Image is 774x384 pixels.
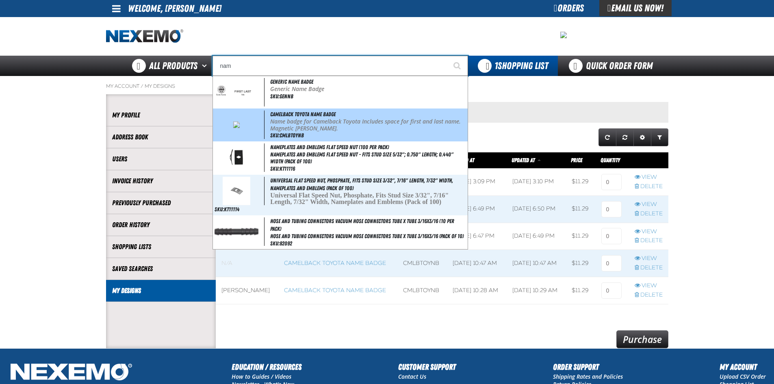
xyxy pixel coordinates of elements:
img: 6230bf4b4792f133302260-KT11114.png [223,177,250,205]
span: Generic Name Badge [270,78,313,85]
a: Delete row action [635,291,663,299]
td: $11.29 [566,277,595,304]
img: 5b858f90ee912781920353-DV_WebSmall_I_82092.jpg [215,228,259,235]
span: SKU:82092 [270,240,292,247]
td: CMLBTOYNB [397,250,447,277]
span: Updated At [512,157,535,163]
span: Nameplates and Emblems Flat Speed Nut (100 per pack) [270,144,389,150]
td: [DATE] 6:50 PM [507,195,566,223]
button: You have 1 Shopping List. Open to view details [468,56,558,76]
a: Updated At [512,157,536,163]
a: Refresh grid action [598,128,616,146]
a: Expand or Collapse Grid Settings [633,128,651,146]
span: Shopping List [494,60,548,72]
span: SKU:GENNB [270,93,293,100]
a: Camelback Toyota Name Badge [284,287,386,294]
a: Expand or Collapse Grid Filters [651,128,668,146]
p: Name badge for Camelback Toyota Includes space for first and last name. Magnetic [PERSON_NAME]. [270,118,466,132]
a: My Designs [145,83,175,89]
span: All Products [149,59,197,73]
td: [DATE] 10:29 AM [507,277,566,304]
td: [DATE] 10:47 AM [447,250,507,277]
h2: Education / Resources [232,361,301,373]
a: View row action [635,201,663,208]
span: Nameplates and Emblems Flat Speed Nut - Fits Stud Size 5/32"; 0.750" Length; 0.440" Width (Pack o... [270,151,466,165]
a: Shipping Rates and Policies [553,373,623,380]
a: Delete row action [635,183,663,191]
a: View row action [635,174,663,181]
a: Contact Us [398,373,426,380]
td: [DATE] 10:28 AM [447,277,507,304]
img: 6780222ddf7f6814723659-GENNB.png [215,85,259,100]
input: 0 [601,201,622,217]
th: Row actions [629,152,668,169]
h2: Order Support [553,361,623,373]
td: $11.29 [566,168,595,195]
img: Nexemo logo [106,29,183,43]
td: [DATE] 6:49 PM [507,223,566,250]
span: Universal Flat Speed Nut, Phosphate, Fits Stud Size 3/32", 7/16" Length, 7/32" Width, Nameplates ... [270,192,449,206]
a: Reset grid action [616,128,634,146]
span: SKU:KT11114 [215,206,239,213]
input: Search [212,56,468,76]
a: Delete row action [635,237,663,245]
button: Start Searching [448,56,468,76]
td: CMLBTOYNB [397,277,447,304]
a: Camelback Toyota Name Badge [284,260,386,267]
nav: Breadcrumbs [106,83,668,89]
td: [DATE] 6:47 PM [447,223,507,250]
a: View row action [635,255,663,263]
img: 5b1157f90e5a2010420401-kt11116.jpg [222,143,251,172]
span: Hose and Tubing Connectors Vacuum Hose Connectors Tube x Tube 3/16x3/16 (10 per pack) [270,218,454,232]
td: [PERSON_NAME] [216,277,278,304]
a: Purchase [616,330,668,348]
a: My Designs [112,286,210,295]
a: Delete row action [635,264,663,272]
span: SKU:CMLBTOYNB [270,132,304,139]
p: Generic Name Badge [270,86,466,93]
input: 0 [601,282,622,299]
a: Upload CSV Order [720,373,766,380]
a: Order History [112,220,210,230]
a: Shopping Lists [112,242,210,252]
img: 645e4b3d1cf6a984905571-CMLBTOYNB.png [233,121,240,128]
td: Blank [216,250,278,277]
td: $11.29 [566,195,595,223]
a: Invoice History [112,176,210,186]
a: Address Book [112,132,210,142]
td: [DATE] 3:10 PM [507,168,566,195]
span: Price [571,157,582,163]
td: [DATE] 10:47 AM [507,250,566,277]
strong: 1 [494,60,498,72]
a: My Account [106,83,139,89]
td: $11.29 [566,223,595,250]
span: SKU:KT11116 [270,165,295,172]
span: Quantity [601,157,620,163]
a: Quick Order Form [558,56,668,76]
input: 0 [601,255,622,271]
span: / [141,83,143,89]
a: Previously Purchased [112,198,210,208]
span: Hose and Tubing Connectors Vacuum Hose Connectors Tube x Tube 3/16x3/16 (Pack of 10) [270,233,466,240]
img: c072be072b0fa1a622531eb5844f6e57.png [560,32,567,38]
span: Universal Flat Speed Nut, Phosphate, Fits Stud Size 3/32", 7/16" Length, 7/32" Width, Nameplates ... [270,177,453,191]
h2: Customer Support [398,361,456,373]
a: View row action [635,228,663,236]
a: Saved Searches [112,264,210,273]
button: Open All Products pages [199,56,212,76]
a: View row action [635,282,663,290]
a: Delete row action [635,210,663,218]
a: Users [112,154,210,164]
a: How to Guides / Videos [232,373,291,380]
a: Home [106,29,183,43]
input: 0 [601,174,622,190]
td: [DATE] 3:09 PM [447,168,507,195]
span: Camelback Toyota Name Badge [270,111,336,117]
a: My Profile [112,111,210,120]
input: 0 [601,228,622,244]
td: $11.29 [566,250,595,277]
td: [DATE] 6:49 PM [447,195,507,223]
h2: My Account [720,361,766,373]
